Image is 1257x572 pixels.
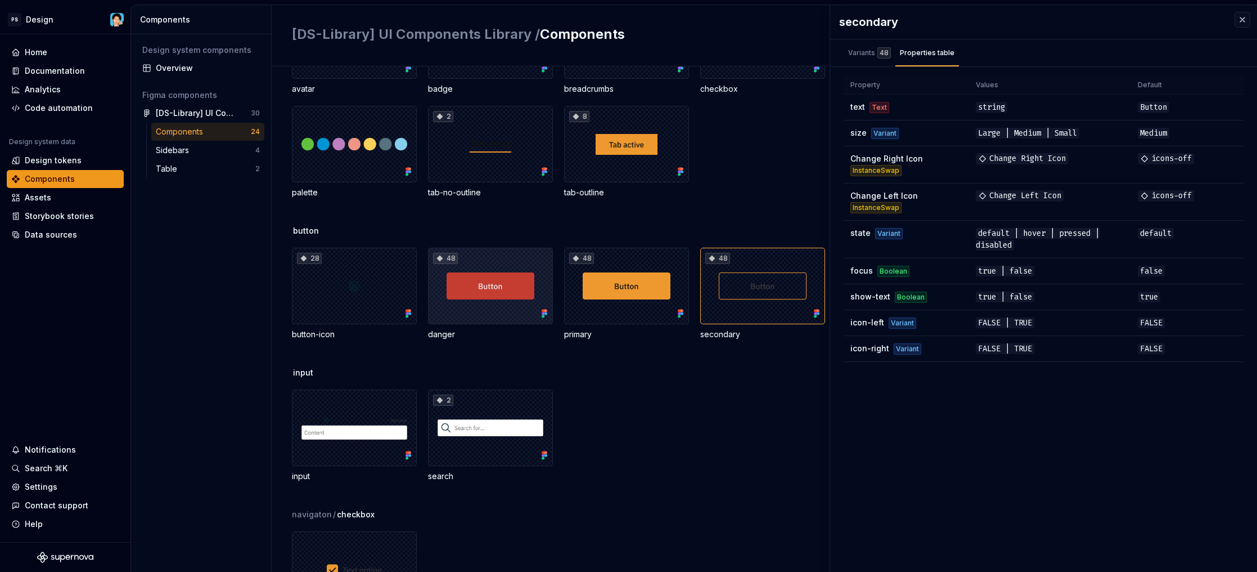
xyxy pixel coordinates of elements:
span: Change Left Icon [976,190,1064,202]
div: 48secondary [700,248,825,340]
div: 2search [428,390,553,482]
div: 8 [569,111,589,122]
div: Variant [894,343,921,355]
span: FALSE | TRUE [976,318,1034,328]
div: tab-outline [564,187,689,198]
div: 48danger [428,248,553,340]
div: Variant [871,128,899,139]
div: 28 [297,253,322,264]
div: checkbox [700,83,825,95]
button: Search ⌘K [7,459,124,477]
a: Code automation [7,99,124,117]
span: input [293,367,313,378]
img: Leo [110,13,124,26]
div: search [428,471,553,482]
button: Help [7,515,124,533]
div: Components [140,14,267,25]
a: Settings [7,478,124,496]
div: 48primary [564,248,689,340]
div: InstanceSwap [850,165,902,176]
div: 2tab-no-outline [428,106,553,198]
div: Properties table [900,47,954,59]
span: checkbox [337,509,375,520]
div: Figma components [142,90,260,101]
span: icons-off [1138,153,1194,164]
div: 48 [433,253,458,264]
button: Contact support [7,497,124,515]
div: palette [292,187,417,198]
div: Design system components [142,44,260,56]
a: Table2 [151,160,264,178]
div: Assets [25,192,51,203]
a: Components [7,170,124,188]
div: Home [25,47,47,58]
span: Change Right Icon [850,154,923,163]
div: Analytics [25,84,61,95]
div: Storybook stories [25,211,94,222]
span: icon-left [850,318,884,327]
span: size [850,128,867,137]
div: Search ⌘K [25,463,67,474]
span: [DS-Library] UI Components Library / [292,26,540,42]
div: InstanceSwap [850,202,902,213]
span: Button [1138,102,1169,113]
span: true | false [976,266,1034,276]
a: Design tokens [7,151,124,169]
div: Design tokens [25,155,82,166]
div: Variants [848,47,891,59]
span: Change Right Icon [976,153,1068,164]
span: false [1138,266,1165,276]
th: Default [1131,76,1244,95]
svg: Supernova Logo [37,552,93,563]
div: Components [25,173,75,185]
span: FALSE [1138,343,1165,354]
a: Documentation [7,62,124,80]
div: secondary [700,329,825,340]
div: Table [156,163,182,175]
div: 8tab-outline [564,106,689,198]
div: Data sources [25,229,77,240]
div: Overview [156,62,260,74]
div: avatar [292,83,417,95]
span: Change Left Icon [850,191,918,200]
h2: Components [292,25,922,43]
div: tab-no-outline [428,187,553,198]
a: Data sources [7,226,124,244]
div: Boolean [877,266,909,277]
div: Boolean [895,292,927,303]
span: icons-off [1138,190,1194,202]
span: FALSE | TRUE [976,343,1034,354]
div: 48 [705,253,730,264]
div: input [292,390,417,482]
div: Documentation [25,65,85,77]
div: Help [25,519,43,530]
span: / [333,509,336,520]
div: palette [292,106,417,198]
div: 2 [255,164,260,173]
a: Overview [138,59,264,77]
span: focus [850,266,873,275]
div: button-icon [292,329,417,340]
a: Storybook stories [7,207,124,225]
div: Notifications [25,444,76,455]
div: navigaton [292,509,332,520]
a: Analytics [7,81,124,99]
span: Large | Medium | Small [976,128,1079,138]
div: input [292,471,417,482]
div: Variant [875,228,903,239]
div: badge [428,83,553,95]
div: 2 [433,111,453,122]
span: string [976,102,1007,113]
span: default [1138,228,1174,239]
a: Components24 [151,123,264,141]
div: 48 [877,47,891,59]
div: breadcrumbs [564,83,689,95]
a: Assets [7,189,124,207]
div: primary [564,329,689,340]
span: true [1138,292,1160,302]
div: danger [428,329,553,340]
div: PS [8,13,21,26]
div: Components [156,126,208,137]
span: default | hover | pressed | disabled [976,228,1100,251]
